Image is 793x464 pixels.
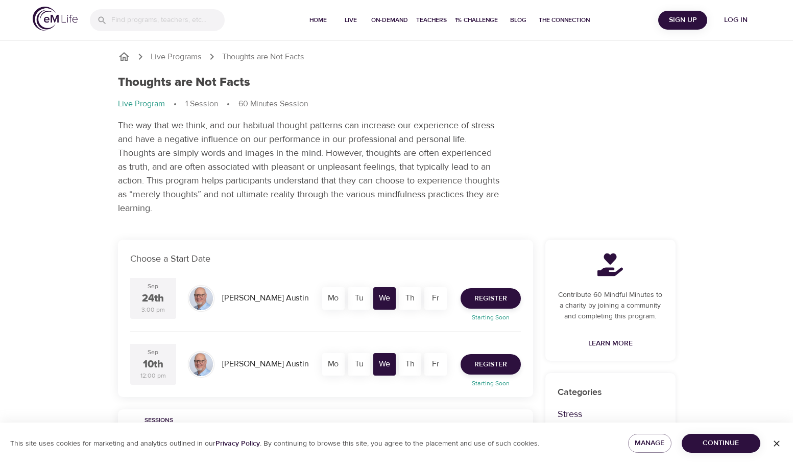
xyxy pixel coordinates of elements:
p: Contribute 60 Mindful Minutes to a charity by joining a community and completing this program. [558,290,663,322]
span: Sign Up [662,14,703,27]
div: We [373,287,396,310]
p: Choose a Start Date [130,252,521,266]
div: Tu [348,287,370,310]
div: Tu [348,353,370,376]
div: We [373,353,396,376]
p: Stress [558,407,663,421]
span: 1% Challenge [455,15,498,26]
p: Live Program [118,98,165,110]
span: Home [306,15,330,26]
button: Log in [711,11,760,30]
div: 10th [143,357,163,372]
div: 3:00 pm [141,306,165,314]
div: Fr [424,353,447,376]
div: Sep [148,282,158,291]
input: Find programs, teachers, etc... [111,9,225,31]
span: The Connection [539,15,590,26]
h1: Thoughts are Not Facts [118,75,250,90]
span: Sessions [124,415,194,426]
div: [PERSON_NAME] Austin [218,354,313,374]
div: Mo [322,353,345,376]
div: 12:00 pm [140,372,166,380]
span: Manage [636,437,663,450]
p: 60 Minutes Session [238,98,308,110]
span: Live [339,15,363,26]
div: Mo [322,287,345,310]
a: Privacy Policy [215,439,260,448]
button: Continue [682,434,760,453]
nav: breadcrumb [118,98,676,110]
button: Sign Up [658,11,707,30]
p: Categories [558,385,663,399]
button: Manage [628,434,671,453]
span: Register [474,358,507,371]
span: Continue [690,437,752,450]
nav: breadcrumb [118,51,676,63]
p: Starting Soon [454,379,527,388]
div: [PERSON_NAME] Austin [218,288,313,308]
p: Starting Soon [454,313,527,322]
span: Teachers [416,15,447,26]
div: Th [399,287,421,310]
div: 24th [142,291,164,306]
span: On-Demand [371,15,408,26]
p: Focus [558,421,663,435]
span: Blog [506,15,531,26]
span: Register [474,292,507,305]
a: Live Programs [151,51,202,63]
button: Register [461,288,521,309]
a: Learn More [584,334,637,353]
button: Register [461,354,521,375]
div: Sep [148,348,158,357]
span: Log in [715,14,756,27]
span: Learn More [588,337,633,350]
div: Fr [424,287,447,310]
img: logo [33,7,78,31]
div: Th [399,353,421,376]
p: Thoughts are Not Facts [222,51,304,63]
p: The way that we think, and our habitual thought patterns can increase our experience of stress an... [118,119,501,215]
p: 1 Session [185,98,218,110]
